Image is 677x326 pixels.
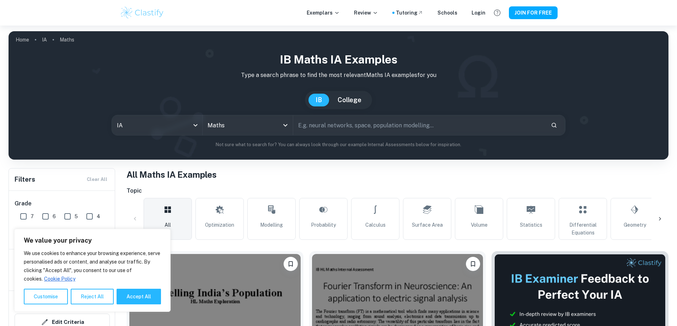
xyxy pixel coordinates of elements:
[97,212,100,220] span: 4
[31,212,34,220] span: 7
[412,221,443,229] span: Surface Area
[165,221,171,229] span: All
[14,141,663,148] p: Not sure what to search for? You can always look through our example Internal Assessments below f...
[75,212,78,220] span: 5
[548,119,560,131] button: Search
[365,221,386,229] span: Calculus
[127,168,668,181] h1: All Maths IA Examples
[117,289,161,304] button: Accept All
[491,7,503,19] button: Help and Feedback
[331,94,369,106] button: College
[437,9,457,17] a: Schools
[112,115,202,135] div: IA
[14,229,171,312] div: We value your privacy
[520,221,542,229] span: Statistics
[509,6,558,19] button: JOIN FOR FREE
[308,94,329,106] button: IB
[127,187,668,195] h6: Topic
[311,221,336,229] span: Probability
[280,120,290,130] button: Open
[562,221,604,237] span: Differential Equations
[396,9,423,17] a: Tutoring
[354,9,378,17] p: Review
[205,221,234,229] span: Optimization
[624,221,646,229] span: Geometry
[9,31,668,160] img: profile cover
[16,35,29,45] a: Home
[42,35,47,45] a: IA
[24,236,161,245] p: We value your privacy
[307,9,340,17] p: Exemplars
[471,221,488,229] span: Volume
[472,9,485,17] a: Login
[53,212,56,220] span: 6
[44,276,76,282] a: Cookie Policy
[14,71,663,79] p: Type a search phrase to find the most relevant Maths IA examples for you
[260,221,283,229] span: Modelling
[24,249,161,283] p: We use cookies to enhance your browsing experience, serve personalised ads or content, and analys...
[14,51,663,68] h1: IB Maths IA examples
[71,289,114,304] button: Reject All
[293,115,545,135] input: E.g. neural networks, space, population modelling...
[60,36,74,44] p: Maths
[284,257,298,271] button: Please log in to bookmark exemplars
[15,175,35,184] h6: Filters
[466,257,480,271] button: Please log in to bookmark exemplars
[120,6,165,20] img: Clastify logo
[15,199,110,208] h6: Grade
[24,289,68,304] button: Customise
